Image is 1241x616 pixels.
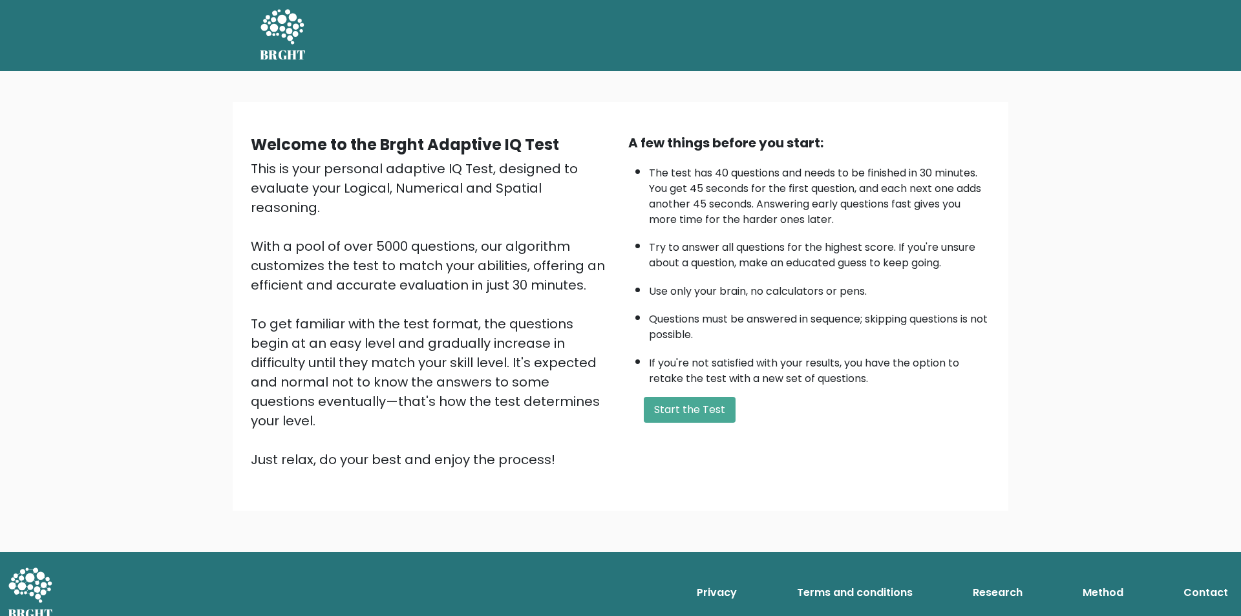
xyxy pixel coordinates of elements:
[649,159,990,228] li: The test has 40 questions and needs to be finished in 30 minutes. You get 45 seconds for the firs...
[251,159,613,469] div: This is your personal adaptive IQ Test, designed to evaluate your Logical, Numerical and Spatial ...
[644,397,736,423] button: Start the Test
[260,5,306,66] a: BRGHT
[968,580,1028,606] a: Research
[1178,580,1233,606] a: Contact
[260,47,306,63] h5: BRGHT
[1077,580,1129,606] a: Method
[628,133,990,153] div: A few things before you start:
[692,580,742,606] a: Privacy
[649,305,990,343] li: Questions must be answered in sequence; skipping questions is not possible.
[649,233,990,271] li: Try to answer all questions for the highest score. If you're unsure about a question, make an edu...
[649,277,990,299] li: Use only your brain, no calculators or pens.
[649,349,990,387] li: If you're not satisfied with your results, you have the option to retake the test with a new set ...
[792,580,918,606] a: Terms and conditions
[251,134,559,155] b: Welcome to the Brght Adaptive IQ Test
